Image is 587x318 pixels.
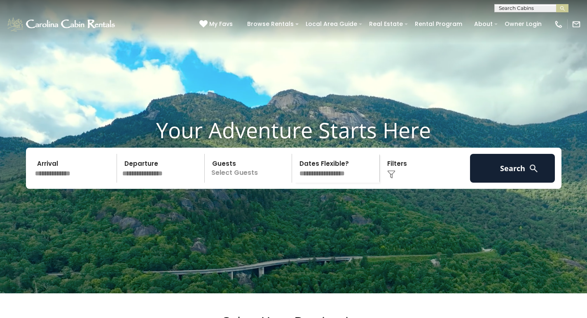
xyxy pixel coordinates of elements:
[572,20,581,29] img: mail-regular-white.png
[209,20,233,28] span: My Favs
[243,18,298,30] a: Browse Rentals
[387,170,395,179] img: filter--v1.png
[6,117,581,143] h1: Your Adventure Starts Here
[470,18,497,30] a: About
[554,20,563,29] img: phone-regular-white.png
[207,154,292,183] p: Select Guests
[302,18,361,30] a: Local Area Guide
[365,18,407,30] a: Real Estate
[411,18,466,30] a: Rental Program
[500,18,546,30] a: Owner Login
[529,163,539,174] img: search-regular-white.png
[6,16,117,32] img: White-1-1-2.png
[199,20,235,29] a: My Favs
[470,154,555,183] button: Search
